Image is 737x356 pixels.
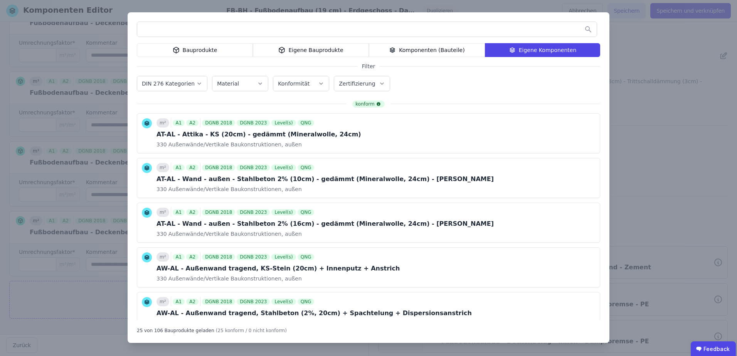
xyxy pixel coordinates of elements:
div: A2 [186,299,199,305]
div: DGNB 2023 [237,209,270,215]
div: DGNB 2023 [237,120,270,126]
div: A1 [173,254,185,260]
div: QNG [298,254,315,260]
span: 330 [156,141,167,148]
span: Außenwände/Vertikale Baukonstruktionen, außen [167,230,302,238]
div: Level(s) [271,209,296,215]
div: A2 [186,254,199,260]
div: QNG [298,120,315,126]
span: Außenwände/Vertikale Baukonstruktionen, außen [167,319,302,327]
div: (25 konform / 0 nicht konform) [216,324,287,334]
button: Konformität [273,76,329,91]
button: DIN 276 Kategorien [137,76,207,91]
div: AW-AL - Außenwand tragend, KS-Stein (20cm) + Innenputz + Anstrich [156,264,400,273]
div: Level(s) [271,254,296,260]
div: DGNB 2018 [202,165,235,171]
span: Außenwände/Vertikale Baukonstruktionen, außen [167,185,302,193]
div: m² [156,208,169,217]
span: Filter [357,62,380,70]
div: A1 [173,209,185,215]
button: Material [212,76,268,91]
div: A2 [186,165,199,171]
div: Level(s) [271,120,296,126]
div: DGNB 2018 [202,254,235,260]
div: A1 [173,120,185,126]
div: Komponenten (Bauteile) [369,43,485,57]
div: DGNB 2018 [202,120,235,126]
div: DGNB 2023 [237,254,270,260]
div: Level(s) [271,165,296,171]
span: Außenwände/Vertikale Baukonstruktionen, außen [167,275,302,282]
div: A2 [186,209,199,215]
div: m² [156,163,169,172]
div: QNG [298,165,315,171]
label: DIN 276 Kategorien [142,81,196,87]
div: Eigene Komponenten [485,43,600,57]
label: Material [217,81,241,87]
label: Zertifizierung [339,81,377,87]
div: konform [352,101,384,107]
span: 330 [156,275,167,282]
div: Eigene Bauprodukte [253,43,369,57]
button: Zertifizierung [334,76,390,91]
label: Konformität [278,81,311,87]
span: 330 [156,230,167,238]
div: QNG [298,299,315,305]
div: AT-AL - Attika - KS (20cm) - gedämmt (Mineralwolle, 24cm) [156,130,361,139]
div: DGNB 2018 [202,209,235,215]
span: 330 [156,185,167,193]
span: Außenwände/Vertikale Baukonstruktionen, außen [167,141,302,148]
div: QNG [298,209,315,215]
div: A2 [186,120,199,126]
div: DGNB 2023 [237,299,270,305]
div: m² [156,252,169,262]
div: A1 [173,165,185,171]
div: m² [156,297,169,306]
div: Bauprodukte [137,43,253,57]
div: Level(s) [271,299,296,305]
span: 330 [156,319,167,327]
div: 25 von 106 Bauprodukte geladen [137,324,214,334]
div: A1 [173,299,185,305]
div: AW-AL - Außenwand tragend, Stahlbeton (2%, 20cm) + Spachtelung + Dispersionsanstrich [156,309,472,318]
div: AT-AL - Wand - außen - Stahlbeton 2% (16cm) - gedämmt (Mineralwolle, 24cm) - [PERSON_NAME] [156,219,494,228]
div: m² [156,118,169,128]
div: DGNB 2018 [202,299,235,305]
div: AT-AL - Wand - außen - Stahlbeton 2% (10cm) - gedämmt (Mineralwolle, 24cm) - [PERSON_NAME] [156,175,494,184]
div: DGNB 2023 [237,165,270,171]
